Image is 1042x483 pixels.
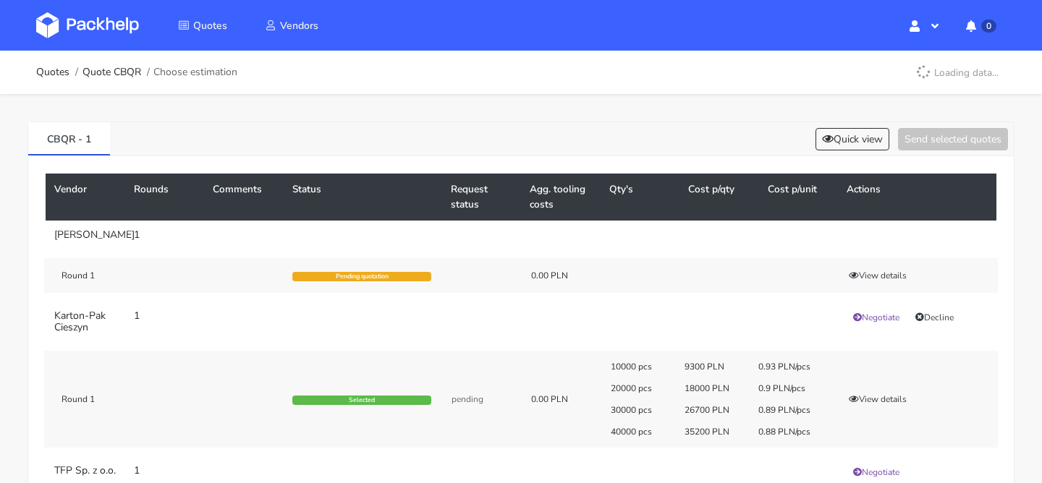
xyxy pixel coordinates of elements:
[842,268,913,283] button: View details
[247,12,336,38] a: Vendors
[36,58,237,87] nav: breadcrumb
[748,382,822,394] div: 0.9 PLN/pcs
[759,174,839,221] th: Cost p/unit
[601,404,674,416] div: 30000 pcs
[44,393,203,405] div: Round 1
[748,361,822,372] div: 0.93 PLN/pcs
[36,12,139,38] img: Dashboard
[674,426,748,437] div: 35200 PLN
[601,174,680,221] th: Qty's
[46,302,125,342] td: Karton-Pak Cieszyn
[44,270,203,281] div: Round 1
[161,12,245,38] a: Quotes
[838,174,996,221] th: Actions
[847,310,906,325] button: Negotiate
[442,174,522,221] th: Request status
[521,174,601,221] th: Agg. tooling costs
[125,174,205,221] th: Rounds
[981,20,996,33] span: 0
[204,174,284,221] th: Comments
[36,67,69,78] a: Quotes
[46,174,125,221] th: Vendor
[954,12,1006,38] button: 0
[82,67,141,78] a: Quote CBQR
[601,361,674,372] div: 10000 pcs
[908,60,1006,85] p: Loading data...
[748,404,822,416] div: 0.89 PLN/pcs
[674,361,748,372] div: 9300 PLN
[898,128,1008,150] button: Send selected quotes
[46,221,125,249] td: [PERSON_NAME]
[601,426,674,437] div: 40000 pcs
[292,272,431,282] div: Pending quotation
[679,174,759,221] th: Cost p/qty
[153,67,237,78] span: Choose estimation
[452,393,483,405] span: pending
[842,392,913,406] button: View details
[284,174,442,221] th: Status
[847,465,906,479] button: Negotiate
[125,221,205,249] td: 1
[748,426,822,437] div: 0.88 PLN/pcs
[531,270,590,281] div: 0.00 PLN
[816,128,889,150] button: Quick view
[28,122,110,154] a: CBQR - 1
[601,382,674,394] div: 20000 pcs
[531,393,590,405] div: 0.00 PLN
[292,396,431,406] div: Selected
[909,310,960,325] button: Decline
[280,19,318,33] span: Vendors
[674,382,748,394] div: 18000 PLN
[193,19,227,33] span: Quotes
[674,404,748,416] div: 26700 PLN
[125,302,205,342] td: 1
